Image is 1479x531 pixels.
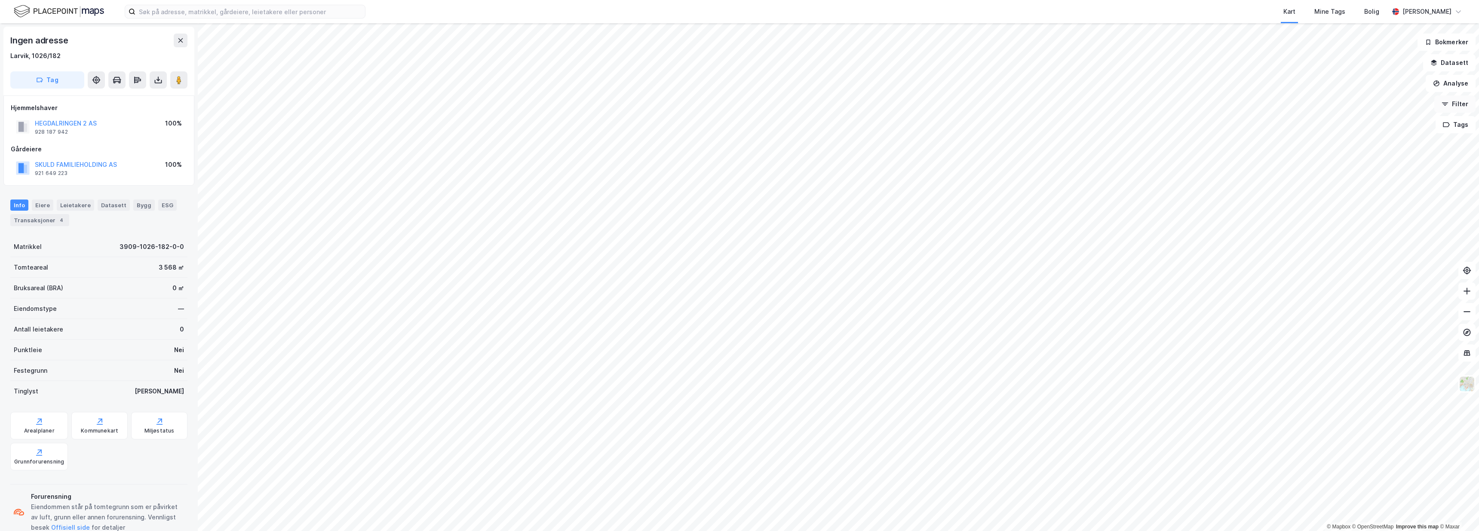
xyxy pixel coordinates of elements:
div: Festegrunn [14,365,47,376]
img: logo.f888ab2527a4732fd821a326f86c7f29.svg [14,4,104,19]
div: 100% [165,160,182,170]
div: Forurensning [31,491,184,502]
div: Leietakere [57,200,94,211]
div: — [178,304,184,314]
a: OpenStreetMap [1352,524,1394,530]
button: Tags [1436,116,1476,133]
div: 928 187 942 [35,129,68,135]
div: [PERSON_NAME] [135,386,184,396]
button: Tag [10,71,84,89]
div: Mine Tags [1314,6,1345,17]
div: Eiendomstype [14,304,57,314]
input: Søk på adresse, matrikkel, gårdeiere, leietakere eller personer [135,5,365,18]
div: 100% [165,118,182,129]
div: Kart [1283,6,1295,17]
div: Bruksareal (BRA) [14,283,63,293]
div: Ingen adresse [10,34,70,47]
div: 0 ㎡ [172,283,184,293]
div: Gårdeiere [11,144,187,154]
a: Mapbox [1327,524,1350,530]
div: Antall leietakere [14,324,63,335]
button: Analyse [1426,75,1476,92]
div: Matrikkel [14,242,42,252]
button: Filter [1434,95,1476,113]
div: Info [10,200,28,211]
div: Hjemmelshaver [11,103,187,113]
button: Datasett [1423,54,1476,71]
div: 921 649 223 [35,170,68,177]
div: Bolig [1364,6,1379,17]
button: Bokmerker [1418,34,1476,51]
div: Arealplaner [24,427,55,434]
div: Nei [174,365,184,376]
div: 3 568 ㎡ [159,262,184,273]
div: Grunnforurensning [14,458,64,465]
a: Improve this map [1396,524,1439,530]
div: Transaksjoner [10,214,69,226]
iframe: Chat Widget [1436,490,1479,531]
div: [PERSON_NAME] [1402,6,1451,17]
div: Bygg [133,200,155,211]
div: Nei [174,345,184,355]
img: Z [1459,376,1475,392]
div: 4 [57,216,66,224]
div: 0 [180,324,184,335]
div: Kontrollprogram for chat [1436,490,1479,531]
div: Kommunekart [81,427,118,434]
div: Eiere [32,200,53,211]
div: Tomteareal [14,262,48,273]
div: 3909-1026-182-0-0 [120,242,184,252]
div: Punktleie [14,345,42,355]
div: Miljøstatus [144,427,175,434]
div: ESG [158,200,177,211]
div: Tinglyst [14,386,38,396]
div: Larvik, 1026/182 [10,51,61,61]
div: Datasett [98,200,130,211]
